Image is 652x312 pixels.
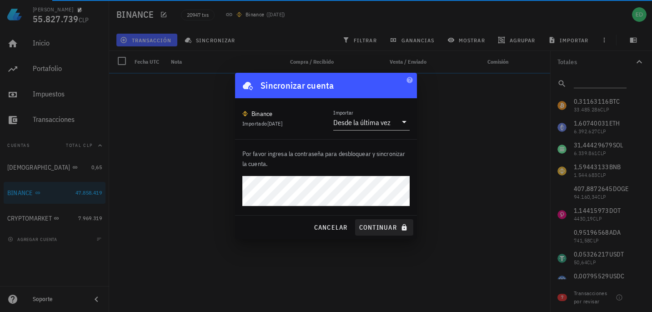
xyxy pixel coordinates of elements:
[333,109,353,116] label: Importar
[261,78,334,93] div: Sincronizar cuenta
[242,149,410,169] p: Por favor ingresa la contraseña para desbloquear y sincronizar la cuenta.
[310,219,351,236] button: cancelar
[359,223,410,231] span: continuar
[333,118,391,127] div: Desde la última vez
[242,120,282,127] span: Importado
[251,109,273,118] div: Binance
[355,219,413,236] button: continuar
[267,120,282,127] span: [DATE]
[242,111,248,116] img: 270.png
[313,223,347,231] span: cancelar
[333,115,410,130] div: ImportarDesde la última vez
